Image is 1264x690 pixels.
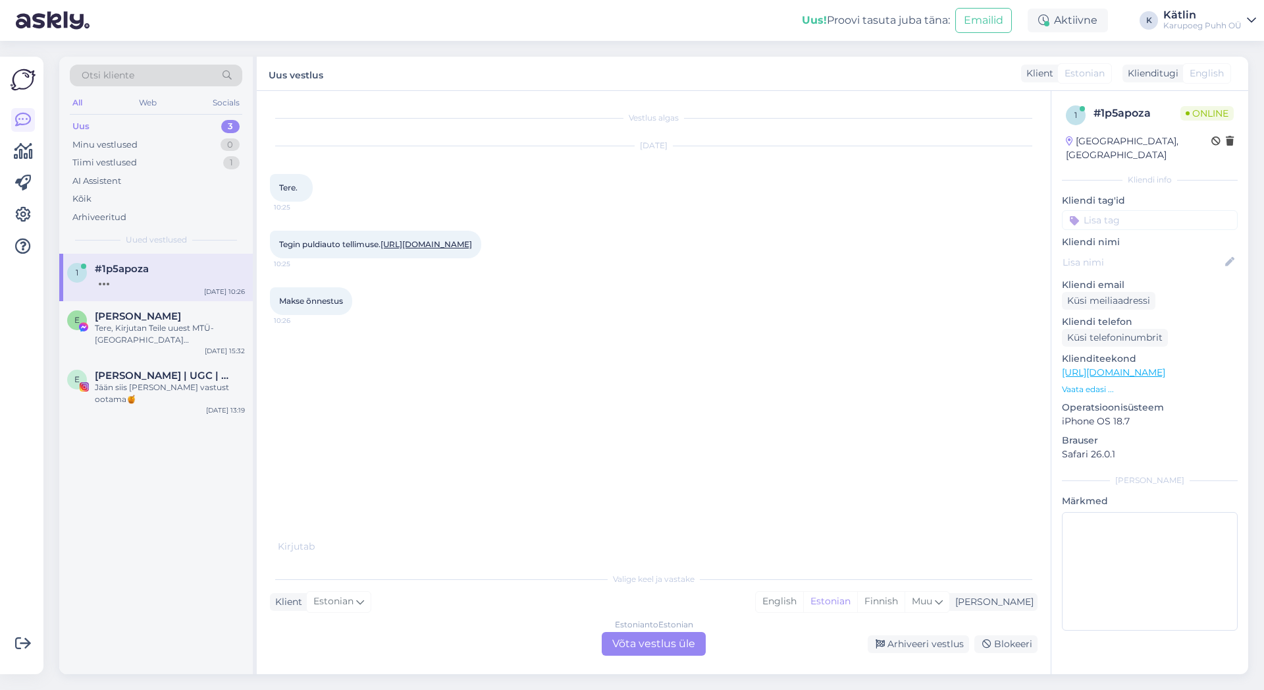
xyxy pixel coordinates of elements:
[315,540,317,552] span: .
[857,592,905,612] div: Finnish
[95,322,245,346] div: Tere, Kirjutan Teile uuest MTÜ-[GEOGRAPHIC_DATA][PERSON_NAME]. Nimelt korraldame juba aastaid hea...
[1062,447,1238,461] p: Safari 26.0.1
[95,310,181,322] span: Emili Jürgen
[221,138,240,152] div: 0
[204,287,245,297] div: [DATE] 10:26
[74,374,80,384] span: E
[1122,67,1178,80] div: Klienditugi
[274,202,323,212] span: 10:25
[76,268,78,277] span: 1
[1062,210,1238,230] input: Lisa tag
[1163,20,1242,31] div: Karupoeg Puhh OÜ
[1066,134,1211,162] div: [GEOGRAPHIC_DATA], [GEOGRAPHIC_DATA]
[1140,11,1158,30] div: K
[1163,10,1256,31] a: KätlinKarupoeg Puhh OÜ
[1062,384,1238,395] p: Vaata edasi ...
[72,156,137,169] div: Tiimi vestlused
[274,259,323,269] span: 10:25
[279,183,298,192] span: Tere.
[1062,278,1238,292] p: Kliendi email
[602,632,706,656] div: Võta vestlus üle
[11,67,36,92] img: Askly Logo
[1065,67,1105,80] span: Estonian
[70,94,85,111] div: All
[1163,10,1242,20] div: Kätlin
[279,296,343,306] span: Makse õnnestus
[270,595,302,609] div: Klient
[279,239,472,249] span: Tegin puldiauto tellimuse.
[72,120,90,133] div: Uus
[1062,174,1238,186] div: Kliendi info
[1062,415,1238,428] p: iPhone OS 18.7
[1062,235,1238,249] p: Kliendi nimi
[1062,366,1165,378] a: [URL][DOMAIN_NAME]
[72,138,138,152] div: Minu vestlused
[126,234,187,246] span: Uued vestlused
[270,540,1038,554] div: Kirjutab
[72,192,92,206] div: Kõik
[1062,194,1238,208] p: Kliendi tag'id
[1093,105,1180,121] div: # 1p5apoza
[802,14,827,26] b: Uus!
[803,592,857,612] div: Estonian
[955,8,1012,33] button: Emailid
[136,94,159,111] div: Web
[868,635,969,653] div: Arhiveeri vestlus
[1180,106,1234,121] span: Online
[1063,255,1223,270] input: Lisa nimi
[1062,352,1238,366] p: Klienditeekond
[270,573,1038,585] div: Valige keel ja vastake
[912,595,932,607] span: Muu
[206,405,245,415] div: [DATE] 13:19
[802,13,950,28] div: Proovi tasuta juba täna:
[205,346,245,356] div: [DATE] 15:32
[270,140,1038,152] div: [DATE]
[1062,494,1238,508] p: Märkmed
[210,94,242,111] div: Socials
[95,263,149,275] span: #1p5apoza
[313,594,354,609] span: Estonian
[269,65,323,82] label: Uus vestlus
[72,175,121,188] div: AI Assistent
[221,120,240,133] div: 3
[1021,67,1053,80] div: Klient
[1074,110,1077,120] span: 1
[1190,67,1224,80] span: English
[756,592,803,612] div: English
[615,619,693,631] div: Estonian to Estonian
[274,316,323,326] span: 10:26
[381,239,472,249] a: [URL][DOMAIN_NAME]
[95,382,245,405] div: Jään siis [PERSON_NAME] vastust ootama🍯
[1062,329,1168,347] div: Küsi telefoninumbrit
[82,69,134,82] span: Otsi kliente
[1028,9,1108,32] div: Aktiivne
[1062,434,1238,447] p: Brauser
[974,635,1038,653] div: Blokeeri
[1062,292,1155,310] div: Küsi meiliaadressi
[72,211,126,224] div: Arhiveeritud
[950,595,1034,609] div: [PERSON_NAME]
[95,370,232,382] span: EMMA-LYS KIRSIPUU | UGC | FOTOGRAAF
[74,315,80,325] span: E
[1062,401,1238,415] p: Operatsioonisüsteem
[270,112,1038,124] div: Vestlus algas
[223,156,240,169] div: 1
[1062,315,1238,329] p: Kliendi telefon
[1062,474,1238,486] div: [PERSON_NAME]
